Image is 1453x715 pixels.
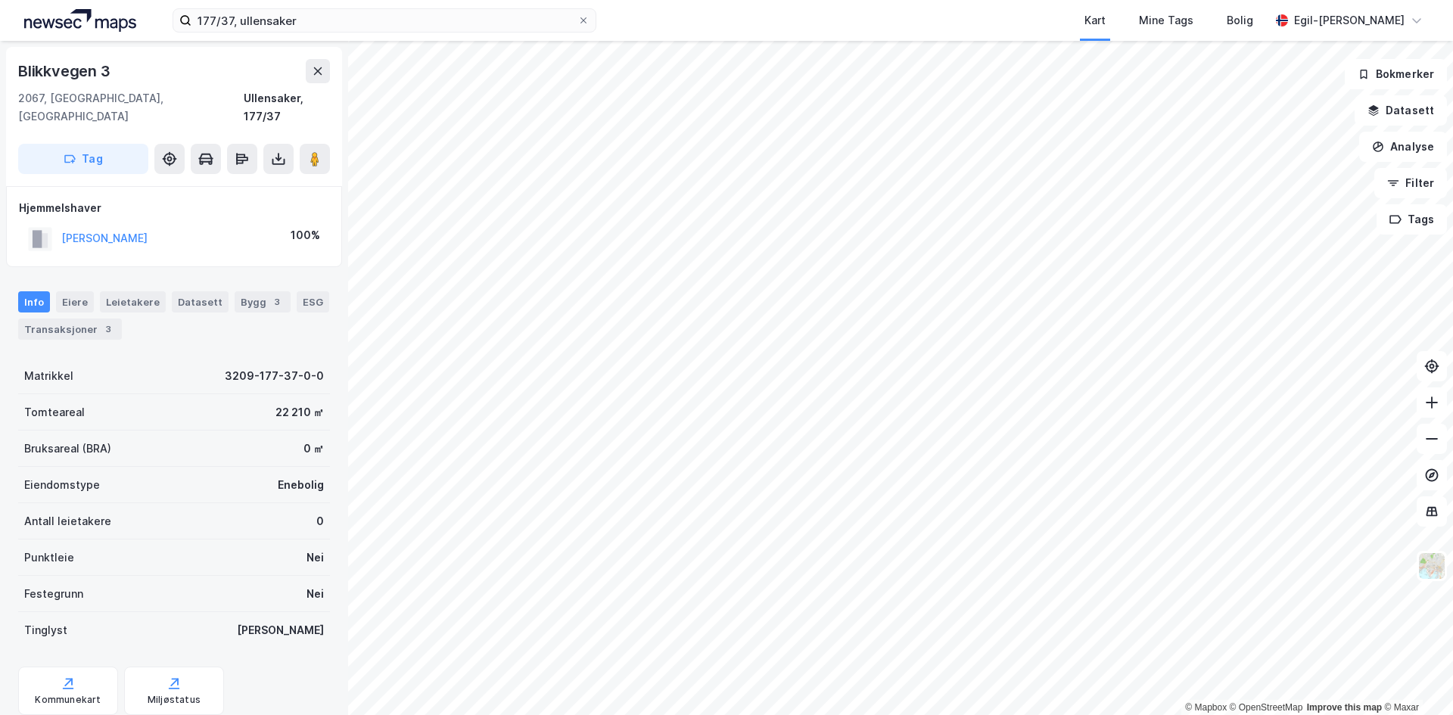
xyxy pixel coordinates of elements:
div: Punktleie [24,549,74,567]
div: Ullensaker, 177/37 [244,89,330,126]
div: Miljøstatus [148,694,201,706]
div: Info [18,291,50,312]
div: Eiere [56,291,94,312]
div: Kart [1084,11,1106,30]
button: Tag [18,144,148,174]
img: Z [1417,552,1446,580]
div: 3209-177-37-0-0 [225,367,324,385]
button: Analyse [1359,132,1447,162]
div: Bolig [1227,11,1253,30]
div: Hjemmelshaver [19,199,329,217]
div: [PERSON_NAME] [237,621,324,639]
div: Festegrunn [24,585,83,603]
div: Mine Tags [1139,11,1193,30]
div: Egil-[PERSON_NAME] [1294,11,1405,30]
div: Nei [306,549,324,567]
div: Datasett [172,291,229,312]
a: OpenStreetMap [1230,702,1303,713]
div: Tomteareal [24,403,85,421]
div: ESG [297,291,329,312]
button: Tags [1377,204,1447,235]
div: 3 [269,294,285,309]
div: Bruksareal (BRA) [24,440,111,458]
iframe: Chat Widget [1377,642,1453,715]
div: 100% [291,226,320,244]
div: 2067, [GEOGRAPHIC_DATA], [GEOGRAPHIC_DATA] [18,89,244,126]
div: Nei [306,585,324,603]
div: Transaksjoner [18,319,122,340]
a: Mapbox [1185,702,1227,713]
input: Søk på adresse, matrikkel, gårdeiere, leietakere eller personer [191,9,577,32]
div: Kommunekart [35,694,101,706]
div: 0 ㎡ [303,440,324,458]
a: Improve this map [1307,702,1382,713]
div: 0 [316,512,324,530]
div: 22 210 ㎡ [275,403,324,421]
img: logo.a4113a55bc3d86da70a041830d287a7e.svg [24,9,136,32]
div: Eiendomstype [24,476,100,494]
div: Blikkvegen 3 [18,59,114,83]
div: Leietakere [100,291,166,312]
div: Matrikkel [24,367,73,385]
div: Enebolig [278,476,324,494]
div: Antall leietakere [24,512,111,530]
button: Bokmerker [1345,59,1447,89]
div: Tinglyst [24,621,67,639]
div: Bygg [235,291,291,312]
button: Datasett [1355,95,1447,126]
div: 3 [101,322,116,337]
button: Filter [1374,168,1447,198]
